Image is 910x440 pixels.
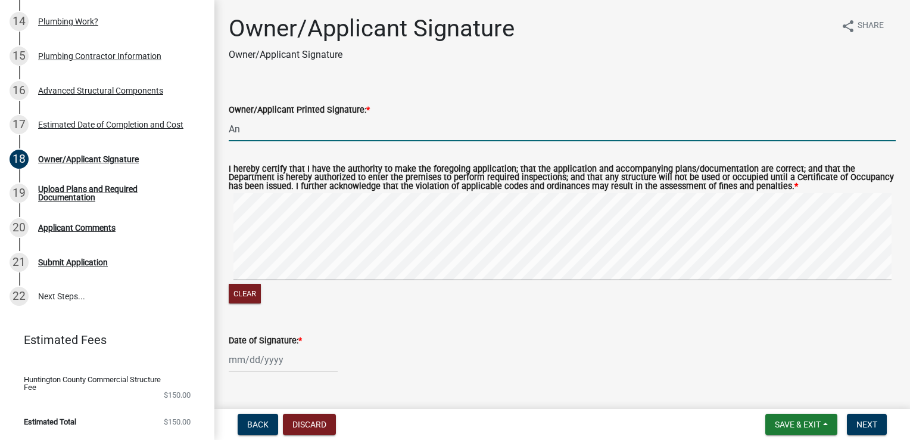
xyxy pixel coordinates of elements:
[847,414,887,435] button: Next
[229,48,515,62] p: Owner/Applicant Signature
[10,150,29,169] div: 18
[164,391,191,399] span: $150.00
[229,14,515,43] h1: Owner/Applicant Signature
[10,12,29,31] div: 14
[38,258,108,267] div: Submit Application
[283,414,336,435] button: Discard
[24,418,76,426] span: Estimated Total
[38,185,195,202] div: Upload Plans and Required Documentation
[858,19,884,33] span: Share
[10,218,29,237] div: 20
[229,348,338,372] input: mm/dd/yyyy
[775,420,821,429] span: Save & Exit
[38,17,98,26] div: Plumbing Work?
[229,165,896,191] label: I hereby certify that I have the authority to make the foregoing application; that the applicatio...
[38,120,183,129] div: Estimated Date of Completion and Cost
[38,224,116,232] div: Applicant Comments
[164,418,191,426] span: $150.00
[38,86,163,95] div: Advanced Structural Components
[765,414,837,435] button: Save & Exit
[229,106,370,114] label: Owner/Applicant Printed Signature:
[247,420,269,429] span: Back
[831,14,893,38] button: shareShare
[38,155,139,163] div: Owner/Applicant Signature
[238,414,278,435] button: Back
[10,115,29,134] div: 17
[24,376,172,391] span: Huntington County Commercial Structure Fee
[10,81,29,100] div: 16
[10,47,29,66] div: 15
[10,287,29,306] div: 22
[10,328,195,352] a: Estimated Fees
[229,284,261,303] button: Clear
[856,420,877,429] span: Next
[10,184,29,203] div: 19
[10,253,29,272] div: 21
[38,52,161,60] div: Plumbing Contractor Information
[841,19,855,33] i: share
[229,337,302,345] label: Date of Signature:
